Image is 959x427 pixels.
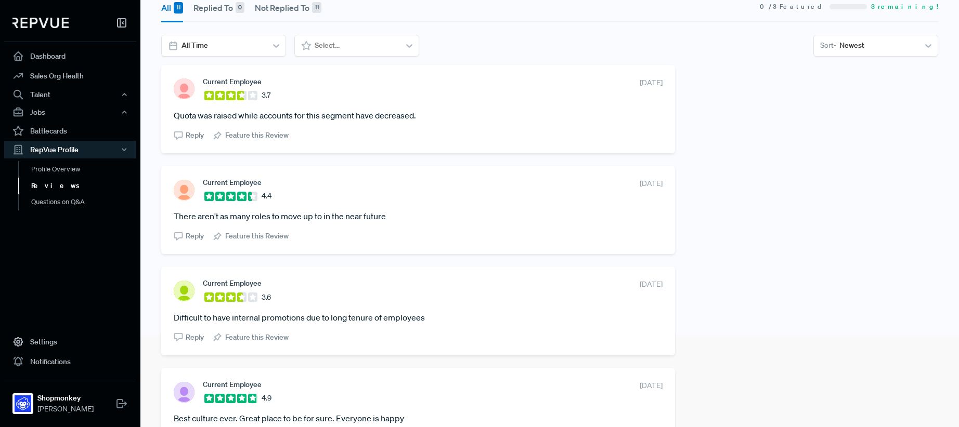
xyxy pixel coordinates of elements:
span: Feature this Review [225,130,289,141]
article: There aren't as many roles to move up to in the near future [174,210,663,222]
a: Settings [4,332,136,352]
span: Current Employee [203,178,262,186]
article: Quota was raised while accounts for this segment have decreased. [174,109,663,122]
button: Talent [4,86,136,103]
article: Difficult to have internal promotions due to long tenure of employees [174,311,663,324]
div: 11 [312,2,321,14]
div: 0 [236,2,244,14]
span: Current Employee [203,380,262,389]
span: 3.7 [262,90,270,101]
span: [DATE] [640,77,663,88]
span: Sort - [820,40,836,51]
article: Best culture ever. Great place to be for sure. Everyone is happy [174,412,663,424]
div: 11 [174,2,183,14]
span: Feature this Review [225,332,289,343]
span: [DATE] [640,178,663,189]
span: Current Employee [203,77,262,86]
span: 4.4 [262,191,271,202]
span: Reply [186,332,204,343]
span: Reply [186,231,204,242]
strong: Shopmonkey [37,393,94,404]
span: 0 / 3 Featured [760,2,825,11]
span: [DATE] [640,279,663,290]
span: Feature this Review [225,231,289,242]
a: Sales Org Health [4,66,136,86]
span: Reply [186,130,204,141]
a: Notifications [4,352,136,371]
a: Profile Overview [18,161,150,178]
img: RepVue [12,18,69,28]
a: Dashboard [4,46,136,66]
span: 4.9 [262,393,271,404]
span: 3 remaining! [871,2,938,11]
button: Jobs [4,103,136,121]
button: RepVue Profile [4,141,136,158]
span: [DATE] [640,380,663,391]
a: Battlecards [4,121,136,141]
a: Reviews [18,178,150,194]
span: Current Employee [203,279,262,287]
a: Questions on Q&A [18,194,150,210]
span: 3.6 [262,292,271,303]
img: Shopmonkey [15,395,31,412]
span: [PERSON_NAME] [37,404,94,415]
a: ShopmonkeyShopmonkey[PERSON_NAME] [4,380,136,419]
